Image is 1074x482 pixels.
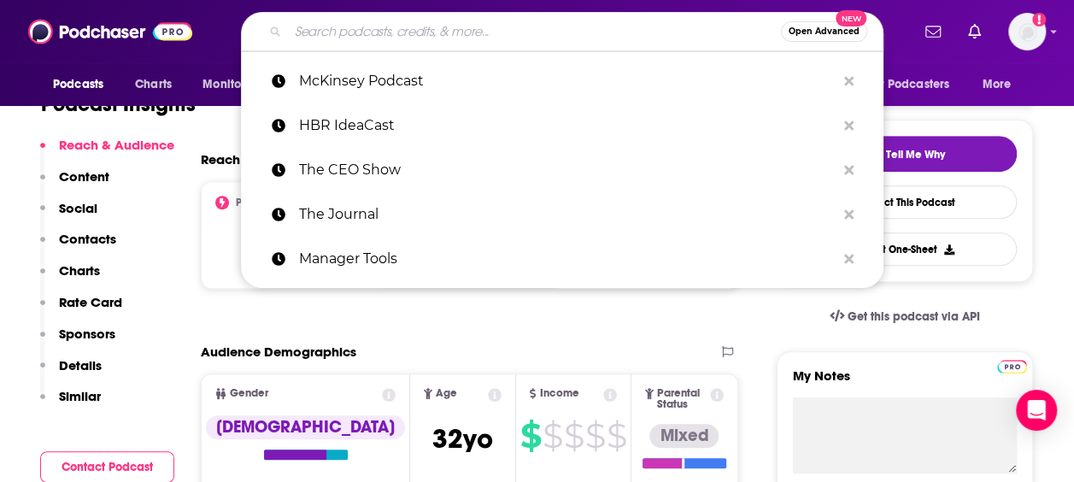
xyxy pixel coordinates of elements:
[997,360,1027,373] img: Podchaser Pro
[793,367,1017,397] label: My Notes
[1008,13,1046,50] span: Logged in as vjacobi
[59,357,102,373] p: Details
[918,17,948,46] a: Show notifications dropdown
[53,73,103,97] span: Podcasts
[40,294,122,326] button: Rate Card
[201,151,240,168] h2: Reach
[856,68,974,101] button: open menu
[206,415,405,460] a: [DEMOGRAPHIC_DATA]
[299,59,836,103] p: McKinsey Podcast
[971,68,1033,101] button: open menu
[191,68,285,101] button: open menu
[520,422,541,450] span: $
[40,388,101,420] button: Similar
[59,262,100,279] p: Charts
[241,237,883,281] a: Manager Tools
[40,262,100,294] button: Charts
[59,231,116,247] p: Contacts
[299,148,836,192] p: The CEO Show
[124,68,182,101] a: Charts
[983,73,1012,97] span: More
[241,192,883,237] a: The Journal
[59,294,122,310] p: Rate Card
[961,17,988,46] a: Show notifications dropdown
[40,326,115,357] button: Sponsors
[40,137,174,168] button: Reach & Audience
[40,168,109,200] button: Content
[657,388,707,410] span: Parental Status
[539,388,578,399] span: Income
[28,15,192,48] img: Podchaser - Follow, Share and Rate Podcasts
[59,137,174,153] p: Reach & Audience
[135,73,172,97] span: Charts
[1008,13,1046,50] img: User Profile
[432,422,493,456] span: 32 yo
[40,200,97,232] button: Social
[230,388,268,399] span: Gender
[241,59,883,103] a: McKinsey Podcast
[59,168,109,185] p: Content
[236,197,302,209] h2: Power Score™
[59,200,97,216] p: Social
[436,388,457,399] span: Age
[564,422,584,450] span: $
[202,73,263,97] span: Monitoring
[201,344,356,360] h2: Audience Demographics
[59,326,115,342] p: Sponsors
[607,422,626,450] span: $
[40,231,116,262] button: Contacts
[241,148,883,192] a: The CEO Show
[1032,13,1046,26] svg: Add a profile image
[585,422,605,450] span: $
[886,148,945,162] span: Tell Me Why
[59,388,101,404] p: Similar
[848,309,980,324] span: Get this podcast via API
[241,12,883,51] div: Search podcasts, credits, & more...
[793,136,1017,172] button: tell me why sparkleTell Me Why
[520,422,626,450] a: $$$$$
[997,357,1027,373] a: Pro website
[432,432,493,453] a: 32yo
[643,424,726,468] a: Mixed
[781,21,867,42] button: Open AdvancedNew
[288,18,781,45] input: Search podcasts, credits, & more...
[836,10,866,26] span: New
[793,185,1017,219] a: Contact This Podcast
[816,296,994,338] a: Get this podcast via API
[299,103,836,148] p: HBR IdeaCast
[241,103,883,148] a: HBR IdeaCast
[206,415,405,439] div: [DEMOGRAPHIC_DATA]
[867,73,949,97] span: For Podcasters
[299,192,836,237] p: The Journal
[789,27,860,36] span: Open Advanced
[793,232,1017,266] button: Export One-Sheet
[1016,390,1057,431] div: Open Intercom Messenger
[41,68,126,101] button: open menu
[649,424,719,448] div: Mixed
[40,357,102,389] button: Details
[299,237,836,281] p: Manager Tools
[1008,13,1046,50] button: Show profile menu
[543,422,562,450] span: $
